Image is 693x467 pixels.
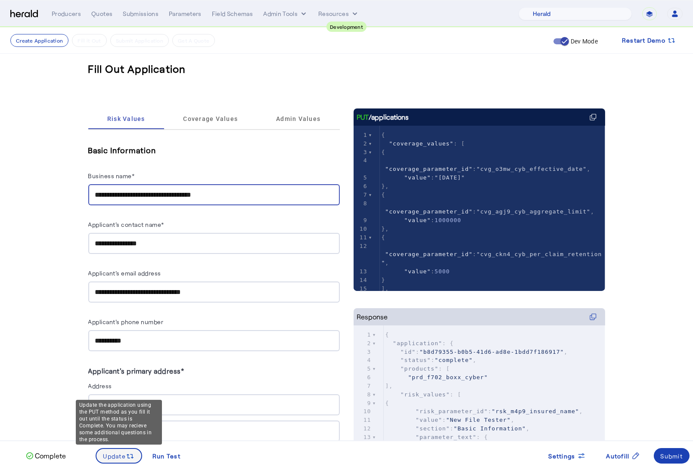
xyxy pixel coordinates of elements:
span: "value" [404,268,431,275]
span: "coverage_parameter_id" [385,208,472,215]
h3: Fill Out Application [88,62,186,76]
div: 8 [354,199,369,208]
span: "[DATE]" [435,174,465,181]
div: Update the application using the PUT method as you fill it out until the status is Complete. You ... [76,400,162,445]
div: 7 [354,191,369,199]
div: 13 [354,433,373,442]
span: } [382,277,385,283]
button: Create Application [10,34,68,47]
label: Address [88,382,112,390]
span: : , [385,425,530,432]
span: "risk_values" [401,391,450,398]
div: 13 [354,267,369,276]
button: Fill it Out [72,34,106,47]
span: "id" [401,349,416,355]
p: Complete [33,451,66,461]
div: Run Test [152,452,180,461]
span: 5000 [435,268,450,275]
button: Submit Application [110,34,169,47]
div: 11 [354,233,369,242]
span: ], [385,383,393,389]
div: 9 [354,399,373,408]
div: 7 [354,382,373,390]
span: : [ [382,140,465,147]
span: "coverage_parameter_id" [385,166,472,172]
span: "complete" [435,357,472,363]
button: Settings [542,448,593,464]
span: { [382,234,385,241]
span: : [382,268,450,275]
span: "cvg_ckn4_cyb_per_claim_retention" [382,251,602,266]
span: ], [382,285,389,292]
span: { [385,331,389,338]
div: 10 [354,407,373,416]
label: Applicant's contact name* [88,221,165,228]
label: Applicant's phone number [88,318,164,325]
span: : { [385,340,454,346]
div: 12 [354,424,373,433]
span: "status" [401,357,431,363]
span: "parameter_text" [416,434,476,440]
div: 2 [354,139,369,148]
div: Submissions [123,9,158,18]
span: Autofill [606,452,630,461]
span: "coverage_parameter_id" [385,251,472,257]
div: 4 [354,156,369,165]
div: Producers [52,9,81,18]
div: 8 [354,390,373,399]
div: 9 [354,216,369,225]
span: }, [382,226,389,232]
span: "value" [416,417,442,423]
span: "rsk_m4p9_insured_name" [492,408,579,414]
span: "section" [416,425,450,432]
span: Settings [549,452,575,461]
button: Autofill [600,448,647,464]
span: "application" [393,340,442,346]
div: 3 [354,148,369,157]
span: "b8d79355-b0b5-41d6-ad8e-1bdd7f186917" [420,349,564,355]
span: Coverage Values [183,116,238,122]
span: { [382,192,385,198]
span: : [382,217,461,223]
button: internal dropdown menu [263,9,308,18]
span: : , [382,157,591,172]
span: { [385,400,389,406]
span: { [382,149,385,155]
span: "cvg_agj9_cyb_aggregate_limit" [476,208,590,215]
span: "value" [404,174,431,181]
div: 3 [354,348,373,356]
button: Get A Quote [172,34,215,47]
span: "prd_f702_boxx_cyber" [408,374,488,380]
span: : [ [385,391,462,398]
div: 5 [354,173,369,182]
label: Applicant's primary address* [88,367,184,375]
button: Submit [654,448,690,464]
span: "New File Tester" [446,417,511,423]
div: 6 [354,182,369,191]
span: 1000000 [435,217,461,223]
span: }, [382,183,389,189]
div: 15 [354,285,369,293]
span: : , [385,357,477,363]
div: /applications [357,112,409,122]
span: { [382,132,385,138]
div: Submit [661,452,683,461]
label: Applicant's email address [88,269,162,277]
div: 2 [354,339,373,348]
div: Development [326,22,367,32]
span: : { [385,434,488,440]
label: Dev Mode [569,37,598,46]
div: 4 [354,356,373,365]
div: 1 [354,131,369,139]
div: 14 [354,276,369,285]
span: : , [382,243,602,266]
div: Quotes [91,9,112,18]
span: : , [385,408,583,414]
span: Risk Values [107,116,145,122]
div: 1 [354,331,373,339]
span: : , [385,417,515,423]
div: Response [357,312,388,322]
span: "risk_parameter_id" [416,408,488,414]
button: Run Test [146,448,187,464]
span: "coverage_values" [389,140,454,147]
